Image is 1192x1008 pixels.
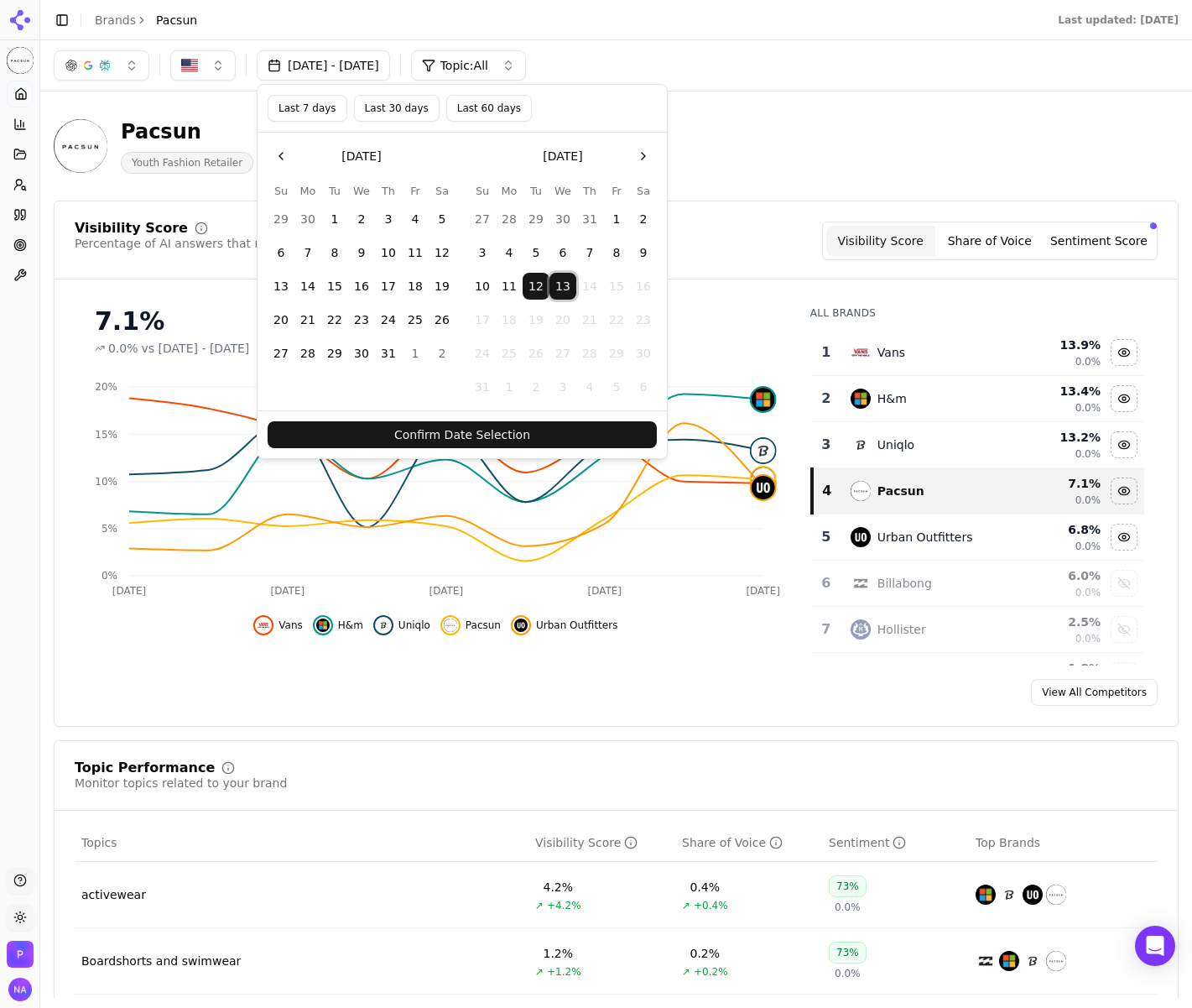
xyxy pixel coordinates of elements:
button: Open organization switcher [7,941,34,968]
tr: 5urban outfittersUrban Outfitters6.8%0.0%Hide urban outfitters data [812,514,1144,561]
div: 5 [819,527,834,547]
div: 6.8 % [1016,521,1101,538]
span: ↗ [535,899,544,912]
button: Sunday, August 3rd, 2025 [469,239,496,266]
table: August 2025 [469,183,657,400]
img: h&m [316,619,330,632]
th: Tuesday [321,183,348,199]
img: vans [851,342,871,363]
button: Share of Voice [935,226,1044,256]
img: h&m [752,388,775,411]
button: Sunday, July 6th, 2025 [268,239,294,266]
tspan: [DATE] [429,585,464,597]
div: Pacsun [121,118,253,145]
th: Sunday [469,183,496,199]
tspan: [DATE] [271,585,305,597]
button: Hide h&m data [313,615,363,635]
button: Thursday, July 31st, 2025 [576,206,603,232]
button: Sentiment Score [1044,226,1153,256]
button: Show hollister data [1111,616,1137,643]
span: Youth Fashion Retailer [121,152,253,174]
th: Sunday [268,183,294,199]
span: 0.0% [835,901,861,914]
img: urban outfitters [514,619,528,632]
button: Hide vans data [253,615,303,635]
span: 0.0% [1075,540,1101,553]
img: uniqlo [752,439,775,462]
th: Friday [603,183,630,199]
img: Pacsun [7,941,34,968]
button: Hide pacsun data [440,615,501,635]
div: 7 [819,619,834,640]
div: 13.9 % [1016,337,1101,353]
span: Uniqlo [398,619,430,632]
div: Last updated: [DATE] [1058,13,1179,27]
button: Hide urban outfitters data [1111,524,1137,551]
span: H&m [338,619,363,632]
tspan: 5% [102,523,117,535]
button: Go to the Previous Month [268,143,294,170]
a: Brands [95,13,136,27]
button: Saturday, August 2nd, 2025 [630,206,657,232]
img: uniqlo [1023,951,1043,971]
span: 0.0% [1075,586,1101,599]
span: Urban Outfitters [536,619,617,632]
button: Show cotton on data [1111,662,1137,689]
button: Tuesday, August 12th, 2025, selected [523,273,549,300]
tspan: 10% [95,476,117,488]
div: Monitor topics related to your brand [75,775,287,791]
button: Last 30 days [354,95,440,122]
button: Tuesday, July 1st, 2025 [321,206,348,232]
button: Sunday, July 20th, 2025 [268,306,294,333]
button: Monday, August 4th, 2025 [496,239,523,266]
img: pacsun [1046,885,1066,905]
span: Topics [81,834,117,851]
button: Wednesday, July 23rd, 2025 [348,306,375,333]
div: 13.2 % [1016,429,1101,446]
img: urban outfitters [752,476,775,499]
button: Saturday, July 5th, 2025 [429,206,455,232]
th: visibilityScore [528,824,675,862]
img: urban outfitters [851,527,871,547]
button: Last 7 days [268,95,347,122]
span: +0.4% [694,899,728,912]
button: Wednesday, July 30th, 2025 [549,206,576,232]
div: Vans [877,344,905,361]
th: Top Brands [969,824,1158,862]
button: Sunday, July 13th, 2025 [268,273,294,300]
span: ↗ [682,899,690,912]
button: Monday, July 28th, 2025 [496,206,523,232]
button: [DATE] - [DATE] [257,50,390,81]
div: 0.2% [690,945,721,962]
button: Go to the Next Month [630,143,657,170]
button: Monday, July 28th, 2025 [294,340,321,367]
button: Saturday, July 19th, 2025 [429,273,455,300]
button: Thursday, July 31st, 2025 [375,340,402,367]
a: View All Competitors [1031,679,1158,706]
span: Vans [278,619,303,632]
button: Saturday, July 12th, 2025 [429,239,455,266]
div: Share of Voice [682,834,783,851]
button: Thursday, July 24th, 2025 [375,306,402,333]
button: Hide uniqlo data [1111,431,1137,458]
span: +4.2% [547,899,581,912]
span: ↗ [682,965,690,979]
img: pacsun [752,467,775,491]
a: activewear [81,886,146,903]
span: +1.2% [547,965,581,979]
button: Monday, July 14th, 2025 [294,273,321,300]
img: pacsun [444,619,457,632]
th: Tuesday [523,183,549,199]
button: Thursday, July 3rd, 2025 [375,206,402,232]
tr: 1vansVans13.9%0.0%Hide vans data [812,330,1144,376]
th: Friday [402,183,429,199]
img: hollister [851,619,871,640]
button: Friday, July 18th, 2025 [402,273,429,300]
tspan: [DATE] [112,585,147,597]
button: Hide uniqlo data [373,615,430,635]
div: 6 [819,573,834,593]
span: Pacsun [156,12,197,29]
img: Pacsun [54,119,107,173]
button: Monday, July 7th, 2025 [294,239,321,266]
div: 4 [820,481,834,501]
